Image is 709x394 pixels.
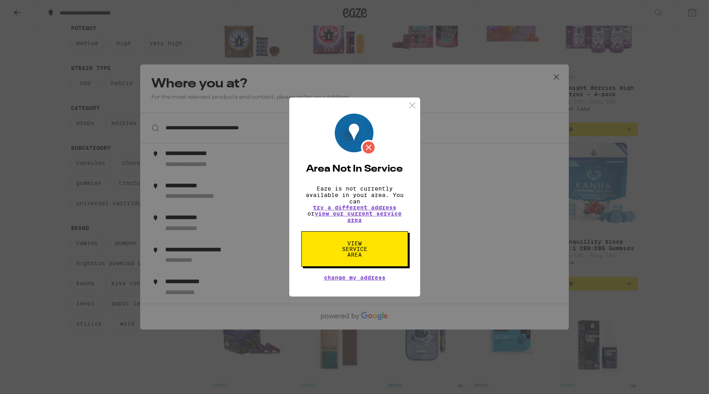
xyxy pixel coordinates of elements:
a: View Service Area [301,240,408,247]
h2: Area Not In Service [301,164,408,174]
button: try a different address [313,205,396,210]
span: View Service Area [334,241,375,257]
img: Location [335,114,376,155]
p: Eaze is not currently available in your area. You can or [301,185,408,223]
button: Change My Address [324,275,386,280]
a: view our current service area [315,210,402,223]
img: close.svg [407,100,417,110]
button: View Service Area [301,231,408,267]
span: Hi. Need any help? [5,6,58,12]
